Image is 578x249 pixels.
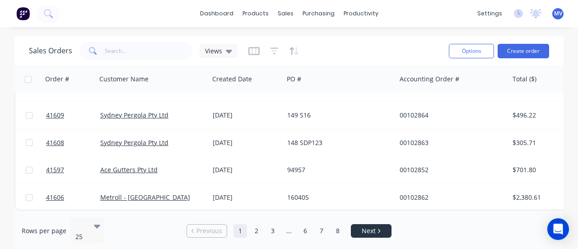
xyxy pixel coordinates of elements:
[400,75,459,84] div: Accounting Order #
[400,165,500,174] div: 00102852
[46,184,100,211] a: 41606
[46,156,100,183] a: 41597
[196,226,222,235] span: Previous
[46,138,64,147] span: 41608
[46,165,64,174] span: 41597
[46,193,64,202] span: 41606
[266,224,280,238] a: Page 3
[22,226,66,235] span: Rows per page
[287,75,301,84] div: PO #
[351,226,391,235] a: Next page
[205,46,222,56] span: Views
[339,7,383,20] div: productivity
[513,75,536,84] div: Total ($)
[513,193,565,202] div: $2,380.61
[498,44,549,58] button: Create order
[45,75,69,84] div: Order #
[513,138,565,147] div: $305.71
[287,111,387,120] div: 149 S16
[331,224,345,238] a: Page 8
[183,224,395,238] ul: Pagination
[554,9,562,18] span: MV
[16,7,30,20] img: Factory
[287,193,387,202] div: 160405
[250,224,263,238] a: Page 2
[212,75,252,84] div: Created Date
[187,226,227,235] a: Previous page
[400,111,500,120] div: 00102864
[513,165,565,174] div: $701.80
[213,193,280,202] div: [DATE]
[213,111,280,120] div: [DATE]
[400,138,500,147] div: 00102863
[238,7,273,20] div: products
[100,165,158,174] a: Ace Gutters Pty Ltd
[100,138,168,147] a: Sydney Pergola Pty Ltd
[298,7,339,20] div: purchasing
[75,232,86,241] div: 25
[513,111,565,120] div: $496.22
[46,129,100,156] a: 41608
[233,224,247,238] a: Page 1 is your current page
[99,75,149,84] div: Customer Name
[213,165,280,174] div: [DATE]
[100,193,190,202] a: Metroll - [GEOGRAPHIC_DATA]
[100,111,168,119] a: Sydney Pergola Pty Ltd
[473,7,507,20] div: settings
[213,138,280,147] div: [DATE]
[282,224,296,238] a: Jump forward
[46,111,64,120] span: 41609
[315,224,328,238] a: Page 7
[196,7,238,20] a: dashboard
[400,193,500,202] div: 00102862
[105,42,193,60] input: Search...
[298,224,312,238] a: Page 6
[287,165,387,174] div: 94957
[273,7,298,20] div: sales
[547,218,569,240] div: Open Intercom Messenger
[287,138,387,147] div: 148 SDP123
[29,47,72,55] h1: Sales Orders
[362,226,376,235] span: Next
[449,44,494,58] button: Options
[46,102,100,129] a: 41609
